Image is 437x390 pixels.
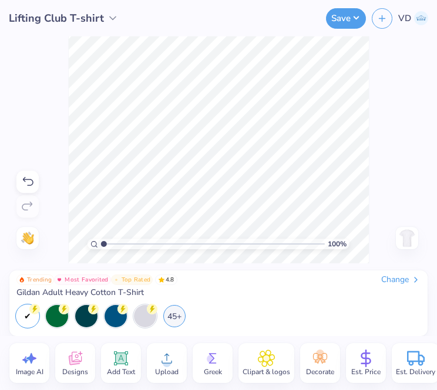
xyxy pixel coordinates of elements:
[113,277,119,283] img: Top Rated sort
[204,367,222,377] span: Greek
[16,274,54,285] button: Badge Button
[56,277,62,283] img: Most Favorited sort
[16,367,43,377] span: Image AI
[398,12,411,25] span: VD
[155,274,177,285] span: 4.8
[107,367,135,377] span: Add Text
[398,229,416,247] img: Back
[122,277,151,283] span: Top Rated
[396,367,435,377] span: Est. Delivery
[351,367,381,377] span: Est. Price
[155,367,179,377] span: Upload
[243,367,290,377] span: Clipart & logos
[328,239,347,249] span: 100 %
[326,8,366,29] button: Save
[306,367,334,377] span: Decorate
[381,274,421,285] div: Change
[111,274,153,285] button: Badge Button
[19,277,25,283] img: Trending sort
[65,277,108,283] span: Most Favorited
[398,11,428,25] a: VD
[62,367,88,377] span: Designs
[414,11,428,25] img: Vincent Dileone
[16,287,144,298] span: Gildan Adult Heavy Cotton T-Shirt
[163,305,186,327] div: 45+
[27,277,52,283] span: Trending
[54,274,110,285] button: Badge Button
[9,11,104,26] span: Lifting Club T-shirt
